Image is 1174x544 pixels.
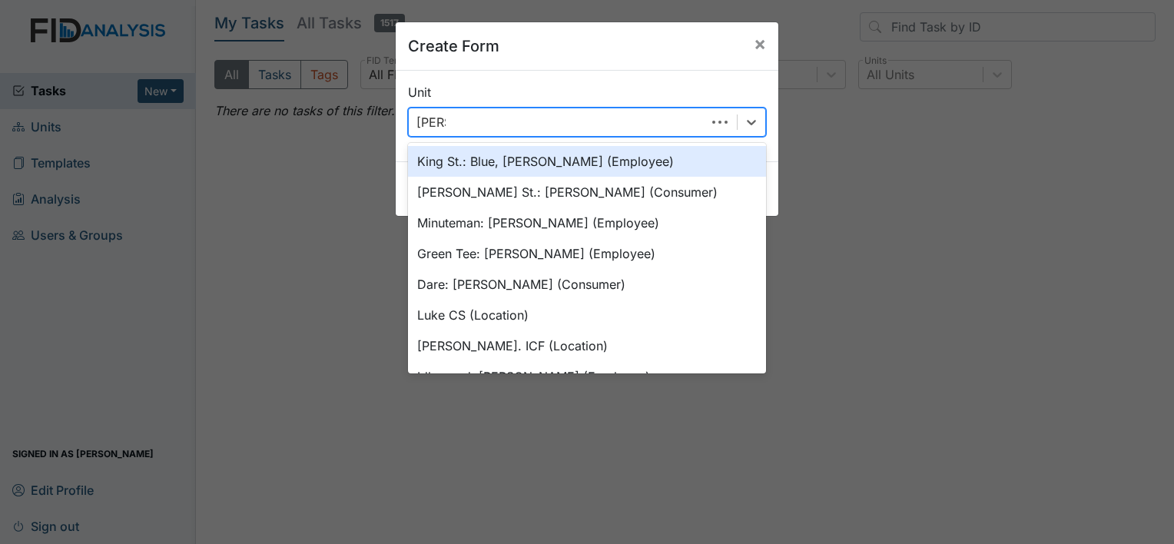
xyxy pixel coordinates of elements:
[408,83,431,101] label: Unit
[408,269,766,300] div: Dare: [PERSON_NAME] (Consumer)
[741,22,778,65] button: Close
[408,177,766,207] div: [PERSON_NAME] St.: [PERSON_NAME] (Consumer)
[408,300,766,330] div: Luke CS (Location)
[408,361,766,392] div: Idlewood: [PERSON_NAME] (Employee)
[408,238,766,269] div: Green Tee: [PERSON_NAME] (Employee)
[408,35,499,58] h5: Create Form
[408,207,766,238] div: Minuteman: [PERSON_NAME] (Employee)
[754,32,766,55] span: ×
[408,330,766,361] div: [PERSON_NAME]. ICF (Location)
[408,146,766,177] div: King St.: Blue, [PERSON_NAME] (Employee)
